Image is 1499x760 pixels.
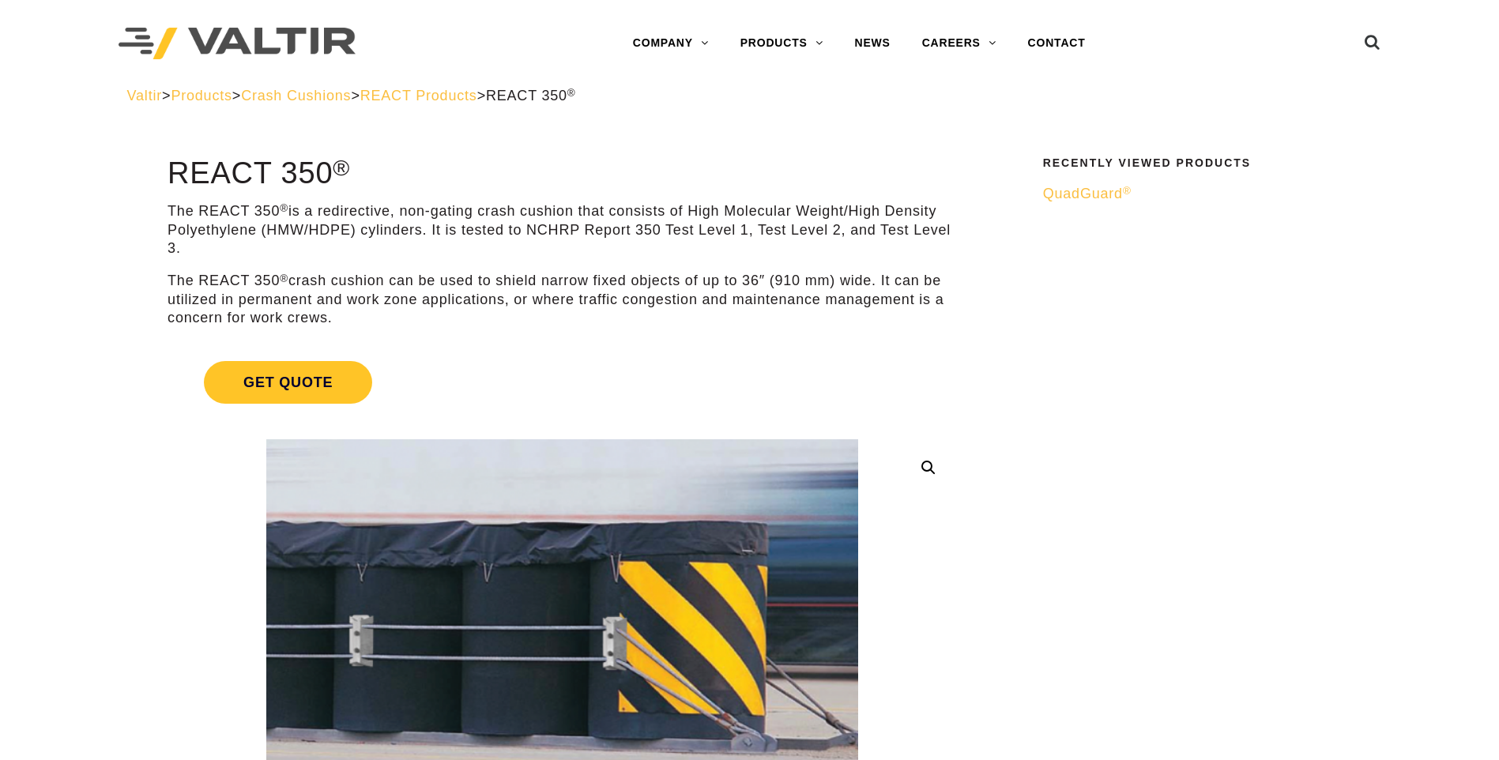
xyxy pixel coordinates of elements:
[127,88,162,103] a: Valtir
[906,28,1012,59] a: CAREERS
[119,28,356,60] img: Valtir
[168,202,957,258] p: The REACT 350 is a redirective, non-gating crash cushion that consists of High Molecular Weight/H...
[1043,186,1132,201] span: QuadGuard
[567,87,576,99] sup: ®
[1043,157,1362,169] h2: Recently Viewed Products
[168,157,957,190] h1: REACT 350
[1043,185,1362,203] a: QuadGuard®
[725,28,839,59] a: PRODUCTS
[1123,185,1132,197] sup: ®
[280,273,288,284] sup: ®
[486,88,576,103] span: REACT 350
[204,361,372,404] span: Get Quote
[171,88,232,103] a: Products
[839,28,906,59] a: NEWS
[280,202,288,214] sup: ®
[168,342,957,423] a: Get Quote
[241,88,351,103] a: Crash Cushions
[617,28,725,59] a: COMPANY
[127,87,1373,105] div: > > > >
[168,272,957,327] p: The REACT 350 crash cushion can be used to shield narrow fixed objects of up to 36″ (910 mm) wide...
[1012,28,1102,59] a: CONTACT
[360,88,477,103] a: REACT Products
[333,155,350,180] sup: ®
